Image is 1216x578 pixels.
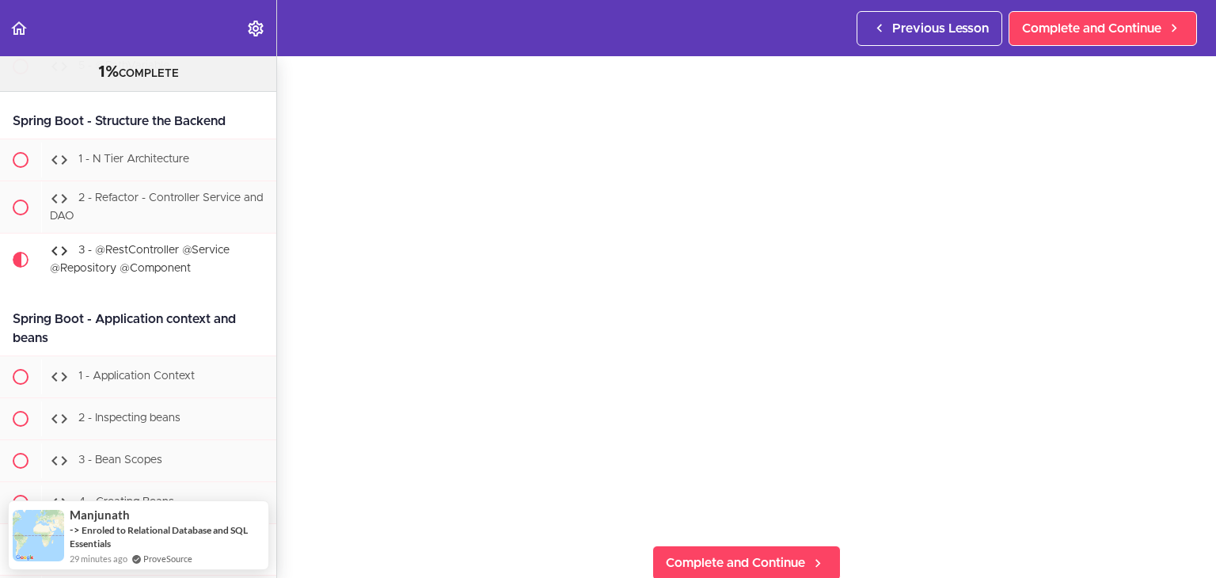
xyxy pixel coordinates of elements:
[70,508,130,522] span: Manjunath
[78,154,189,165] span: 1 - N Tier Architecture
[666,553,805,572] span: Complete and Continue
[246,19,265,38] svg: Settings Menu
[78,371,195,382] span: 1 - Application Context
[13,510,64,561] img: provesource social proof notification image
[50,192,263,222] span: 2 - Refactor - Controller Service and DAO
[857,11,1002,46] a: Previous Lesson
[1009,11,1197,46] a: Complete and Continue
[70,552,127,565] span: 29 minutes ago
[20,63,256,83] div: COMPLETE
[98,64,119,80] span: 1%
[78,454,162,466] span: 3 - Bean Scopes
[50,245,230,275] span: 3 - @RestController @Service @Repository @Component
[9,19,28,38] svg: Back to course curriculum
[70,524,248,549] a: Enroled to Relational Database and SQL Essentials
[143,552,192,565] a: ProveSource
[70,523,80,536] span: ->
[78,413,180,424] span: 2 - Inspecting beans
[1022,19,1161,38] span: Complete and Continue
[892,19,989,38] span: Previous Lesson
[78,496,174,508] span: 4 - Creating Beans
